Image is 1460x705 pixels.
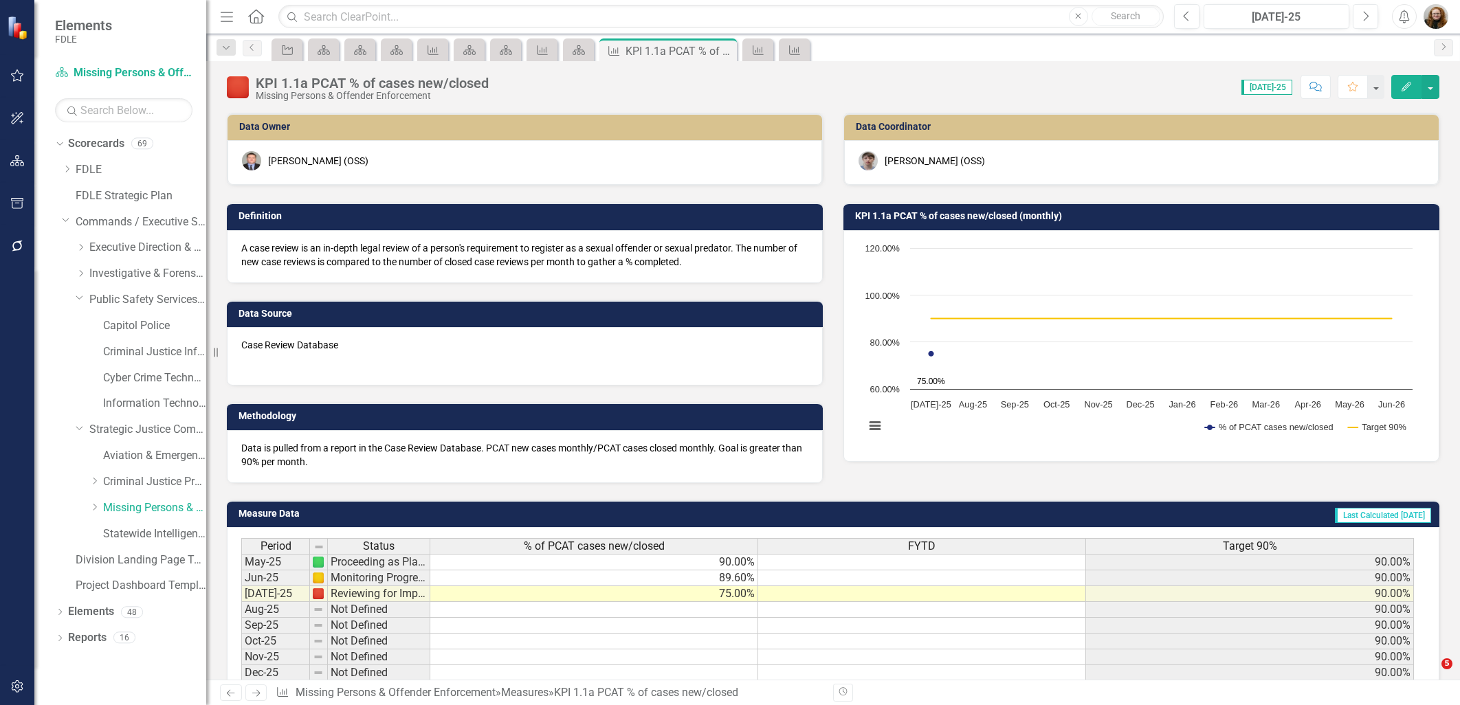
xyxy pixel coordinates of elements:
[239,122,815,132] h3: Data Owner
[242,151,261,170] img: Jeffrey Watson
[1086,570,1414,586] td: 90.00%
[103,318,206,334] a: Capitol Police
[103,474,206,490] a: Criminal Justice Professionalism, Standards & Training Services
[55,65,192,81] a: Missing Persons & Offender Enforcement
[1086,634,1414,649] td: 90.00%
[276,685,823,701] div: » »
[328,554,430,570] td: Proceeding as Planned
[7,16,31,40] img: ClearPoint Strategy
[55,17,112,34] span: Elements
[865,243,900,254] text: 120.00%
[908,540,936,552] span: FYTD
[1001,399,1029,410] text: Sep-25
[103,396,206,412] a: Information Technology Services
[1348,423,1407,432] button: Show Target 90%
[328,570,430,586] td: Monitoring Progress
[1362,422,1406,432] text: Target 90%
[313,636,324,647] img: 8DAGhfEEPCf229AAAAAElFTkSuQmCC
[239,211,816,221] h3: Definition
[268,154,368,168] div: [PERSON_NAME] (OSS)
[239,508,698,519] h3: Measure Data
[256,76,489,91] div: KPI 1.1a PCAT % of cases new/closed
[1043,399,1070,410] text: Oct-25
[929,351,934,357] path: Jul-25, 75. % of PCAT cases new/closed.
[241,602,310,618] td: Aug-25
[241,586,310,602] td: [DATE]-25
[1086,665,1414,681] td: 90.00%
[858,241,1419,447] svg: Interactive chart
[856,122,1432,132] h3: Data Coordinator
[131,138,153,150] div: 69
[241,570,310,586] td: Jun-25
[865,416,884,435] button: View chart menu, Chart
[1335,508,1431,523] span: Last Calculated [DATE]
[103,526,206,542] a: Statewide Intelligence
[103,370,206,386] a: Cyber Crime Technology & Telecommunications
[261,540,291,552] span: Period
[241,241,808,269] p: A case review is an in-depth legal review of a person's requirement to register as a sexual offen...
[241,634,310,649] td: Oct-25
[68,630,107,646] a: Reports
[313,572,324,583] img: wAAAABJRU5ErkJggg==
[328,634,430,649] td: Not Defined
[103,344,206,360] a: Criminal Justice Information Services
[227,76,249,98] img: Reviewing for Improvement
[1441,658,1452,669] span: 5
[1126,399,1154,410] text: Dec-25
[89,266,206,282] a: Investigative & Forensic Services Command
[1241,80,1292,95] span: [DATE]-25
[363,540,395,552] span: Status
[256,91,489,101] div: Missing Persons & Offender Enforcement
[103,500,206,516] a: Missing Persons & Offender Enforcement
[313,620,324,631] img: 8DAGhfEEPCf229AAAAAElFTkSuQmCC
[239,411,816,421] h3: Methodology
[626,43,733,60] div: KPI 1.1a PCAT % of cases new/closed
[76,188,206,204] a: FDLE Strategic Plan
[1335,399,1364,410] text: May-26
[103,448,206,464] a: Aviation & Emergency Preparedness
[870,384,900,394] text: 60.00%
[959,399,987,410] text: Aug-25
[858,241,1425,447] div: Chart. Highcharts interactive chart.
[328,649,430,665] td: Not Defined
[1252,399,1281,410] text: Mar-26
[1084,399,1112,410] text: Nov-25
[859,151,878,170] img: Grace Walker
[1086,602,1414,618] td: 90.00%
[870,337,900,348] text: 80.00%
[1378,399,1405,410] text: Jun-26
[76,578,206,594] a: Project Dashboard Template
[313,588,324,599] img: DxoheXUOvkpYAAAAAElFTkSuQmCC
[1205,423,1334,432] button: Show % of PCAT cases new/closed
[1086,554,1414,570] td: 90.00%
[1210,399,1239,410] text: Feb-26
[1424,4,1448,29] img: Jennifer Siddoway
[89,422,206,438] a: Strategic Justice Command
[1219,422,1334,432] text: % of PCAT cases new/closed
[241,554,310,570] td: May-25
[68,604,114,620] a: Elements
[1086,649,1414,665] td: 90.00%
[1413,658,1446,691] iframe: Intercom live chat
[1086,618,1414,634] td: 90.00%
[278,5,1164,29] input: Search ClearPoint...
[917,377,945,386] text: 75.00%
[89,292,206,308] a: Public Safety Services Command
[313,604,324,615] img: 8DAGhfEEPCf229AAAAAElFTkSuQmCC
[241,618,310,634] td: Sep-25
[76,162,206,178] a: FDLE
[1204,4,1349,29] button: [DATE]-25
[241,441,808,469] p: Data is pulled from a report in the Case Review Database. PCAT new cases monthly/PCAT cases close...
[929,351,934,357] g: % of PCAT cases new/closed, line 1 of 2 with 12 data points.
[554,686,738,699] div: KPI 1.1a PCAT % of cases new/closed
[1294,399,1320,410] text: Apr-26
[865,291,900,301] text: 100.00%
[1223,540,1277,552] span: Target 90%
[313,541,324,552] img: 8DAGhfEEPCf229AAAAAElFTkSuQmCC
[430,570,758,586] td: 89.60%
[313,651,324,662] img: 8DAGhfEEPCf229AAAAAElFTkSuQmCC
[1086,586,1414,602] td: 90.00%
[501,686,549,699] a: Measures
[121,606,143,618] div: 48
